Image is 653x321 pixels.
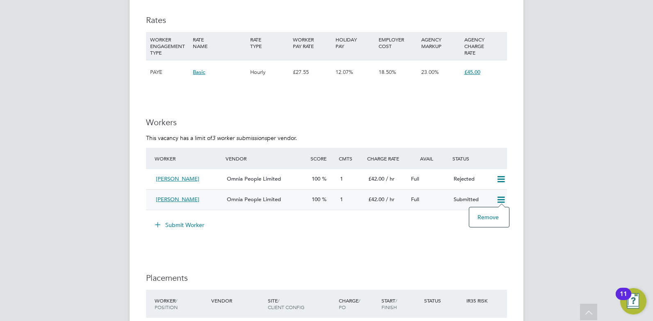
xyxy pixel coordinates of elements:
em: 3 worker submissions [212,134,267,142]
span: Omnia People Limited [227,196,281,203]
div: Vendor [224,151,308,166]
span: / hr [386,196,395,203]
div: EMPLOYER COST [377,32,419,53]
div: Score [308,151,337,166]
span: £42.00 [368,175,384,182]
button: Open Resource Center, 11 new notifications [620,288,646,314]
button: Submit Worker [149,218,211,232]
span: Full [411,175,419,182]
div: Worker [153,151,224,166]
div: £27.55 [291,60,333,84]
li: Remove [473,211,505,223]
div: 11 [620,294,627,305]
div: Site [266,293,337,314]
span: / Position [155,297,178,310]
h3: Placements [146,273,507,283]
span: [PERSON_NAME] [156,196,199,203]
div: WORKER ENGAGEMENT TYPE [148,32,191,60]
div: AGENCY MARKUP [419,32,462,53]
div: PAYE [148,60,191,84]
div: Vendor [209,293,266,308]
p: This vacancy has a limit of per vendor. [146,134,507,142]
div: Status [450,151,507,166]
div: AGENCY CHARGE RATE [462,32,505,60]
span: 1 [340,196,343,203]
span: £45.00 [464,69,480,76]
span: 23.00% [421,69,439,76]
div: Start [379,293,422,314]
div: RATE TYPE [248,32,291,53]
div: RATE NAME [191,32,248,53]
div: Worker [153,293,209,314]
span: 100 [312,175,320,182]
div: Rejected [450,172,493,186]
span: Omnia People Limited [227,175,281,182]
div: HOLIDAY PAY [333,32,376,53]
span: 12.07% [336,69,353,76]
div: Status [422,293,465,308]
div: Hourly [248,60,291,84]
span: / Finish [381,297,397,310]
span: 100 [312,196,320,203]
div: IR35 Risk [464,293,493,308]
span: Full [411,196,419,203]
span: £42.00 [368,196,384,203]
span: Basic [193,69,205,76]
div: Charge Rate [365,151,408,166]
div: Submitted [450,193,493,206]
span: [PERSON_NAME] [156,175,199,182]
h3: Workers [146,117,507,128]
span: / PO [339,297,360,310]
span: / hr [386,175,395,182]
div: WORKER PAY RATE [291,32,333,53]
div: Charge [337,293,379,314]
div: Cmts [337,151,365,166]
span: / Client Config [268,297,304,310]
span: 1 [340,175,343,182]
div: Avail [408,151,450,166]
span: 18.50% [379,69,396,76]
h3: Rates [146,15,507,25]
